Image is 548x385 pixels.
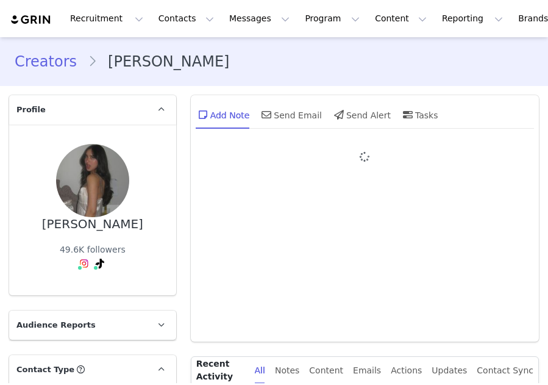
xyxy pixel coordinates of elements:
span: Profile [16,104,46,116]
div: Send Alert [332,100,391,129]
img: instagram.svg [79,259,89,268]
button: Recruitment [63,5,151,32]
img: grin logo [10,14,52,26]
div: All [255,357,265,384]
a: Creators [15,51,88,73]
div: Content [309,357,343,384]
span: Audience Reports [16,319,96,331]
button: Program [297,5,367,32]
div: [PERSON_NAME] [42,217,143,231]
button: Contacts [151,5,221,32]
div: Contact Sync [477,357,533,384]
img: b415b9b0-384a-4f73-8431-c53b023a8ae8.jpg [56,144,129,217]
span: Contact Type [16,364,74,376]
button: Reporting [435,5,510,32]
div: Updates [432,357,467,384]
button: Content [368,5,434,32]
div: Add Note [196,100,250,129]
div: Emails [353,357,381,384]
div: Send Email [259,100,322,129]
div: Tasks [400,100,438,129]
button: Messages [222,5,297,32]
div: Actions [391,357,422,384]
div: Notes [275,357,299,384]
p: Recent Activity [196,357,245,384]
div: 49.6K followers [60,243,126,256]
